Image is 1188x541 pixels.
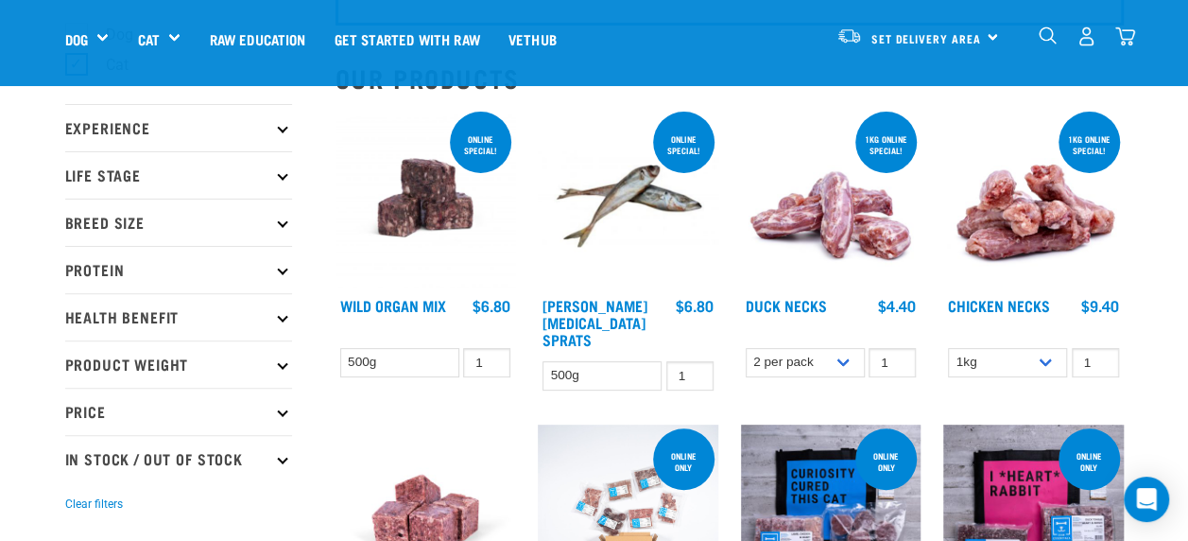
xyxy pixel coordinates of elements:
div: Open Intercom Messenger [1124,477,1169,522]
img: home-icon-1@2x.png [1039,26,1057,44]
div: online only [855,442,917,481]
p: Health Benefit [65,293,292,340]
div: $6.80 [676,297,714,314]
a: Get started with Raw [320,1,494,77]
div: $6.80 [473,297,510,314]
img: Pile Of Duck Necks For Pets [741,108,921,288]
input: 1 [666,361,714,391]
p: Product Weight [65,340,292,388]
img: Pile Of Chicken Necks For Pets [943,108,1124,288]
div: ONLINE SPECIAL! [450,125,511,165]
p: Protein [65,246,292,293]
div: 1kg online special! [855,125,917,165]
a: Duck Necks [746,301,827,309]
a: Vethub [494,1,571,77]
p: Price [65,388,292,435]
span: Set Delivery Area [871,35,981,42]
input: 1 [463,348,510,377]
img: user.png [1076,26,1096,46]
div: ONLINE SPECIAL! [653,125,715,165]
button: Clear filters [65,496,123,513]
a: Chicken Necks [948,301,1050,309]
img: van-moving.png [836,27,862,44]
p: Experience [65,104,292,151]
a: Raw Education [195,1,319,77]
a: Wild Organ Mix [340,301,446,309]
input: 1 [1072,348,1119,377]
a: Dog [65,28,88,50]
a: [PERSON_NAME][MEDICAL_DATA] Sprats [542,301,647,343]
img: Jack Mackarel Sparts Raw Fish For Dogs [538,108,718,288]
p: In Stock / Out Of Stock [65,435,292,482]
div: $9.40 [1081,297,1119,314]
div: online only [1059,442,1120,481]
p: Breed Size [65,199,292,246]
p: Life Stage [65,151,292,199]
div: $4.40 [878,297,916,314]
div: 1kg online special! [1059,125,1120,165]
a: Cat [137,28,159,50]
input: 1 [869,348,916,377]
img: home-icon@2x.png [1115,26,1135,46]
div: ONLINE ONLY [653,442,715,481]
img: Wild Organ Mix [336,108,516,288]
